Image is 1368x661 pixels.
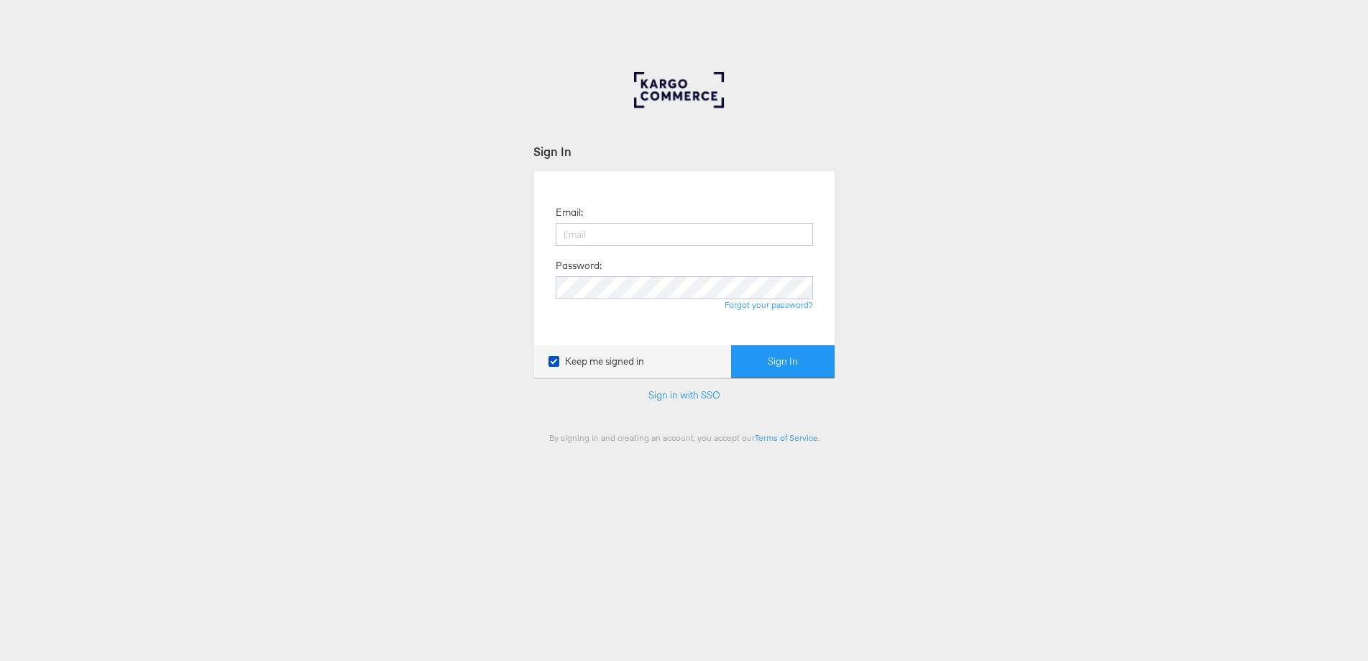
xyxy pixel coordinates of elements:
[556,206,583,219] label: Email:
[731,345,835,378] button: Sign In
[548,355,644,368] label: Keep me signed in
[533,432,835,443] div: By signing in and creating an account, you accept our .
[725,299,813,310] a: Forgot your password?
[755,432,818,443] a: Terms of Service
[556,223,813,246] input: Email
[556,259,602,273] label: Password:
[648,388,720,401] a: Sign in with SSO
[533,143,835,160] div: Sign In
